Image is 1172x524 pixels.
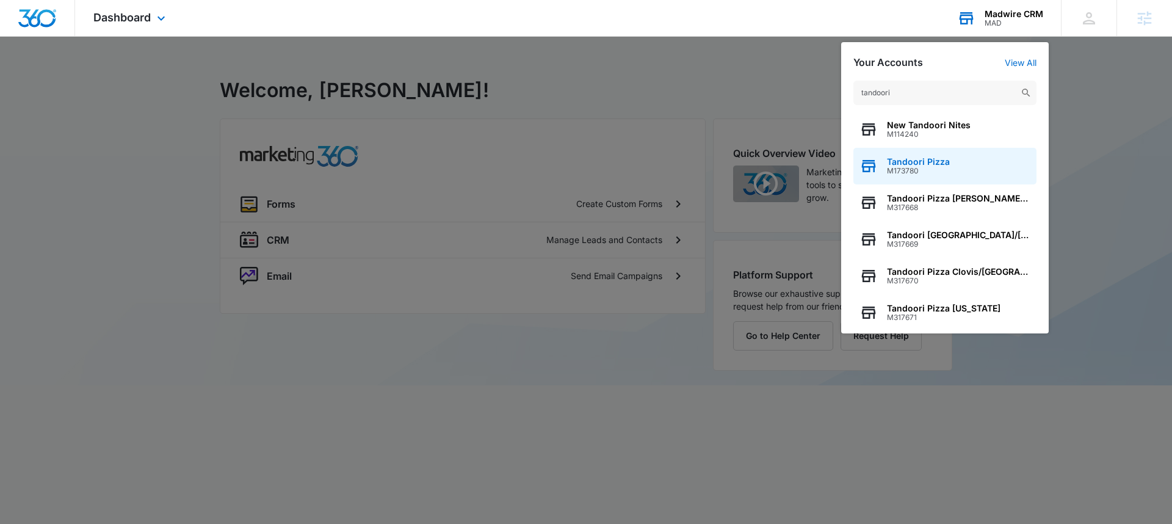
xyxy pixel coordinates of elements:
[853,148,1036,184] button: Tandoori PizzaM173780
[887,230,1030,240] span: Tandoori [GEOGRAPHIC_DATA]/[GEOGRAPHIC_DATA]
[853,221,1036,258] button: Tandoori [GEOGRAPHIC_DATA]/[GEOGRAPHIC_DATA]M317669
[887,203,1030,212] span: M317668
[887,240,1030,249] span: M317669
[887,277,1030,285] span: M317670
[985,19,1043,27] div: account id
[887,167,950,175] span: M173780
[1005,57,1036,68] a: View All
[853,294,1036,331] button: Tandoori Pizza [US_STATE]M317671
[887,130,971,139] span: M114240
[985,9,1043,19] div: account name
[887,120,971,130] span: New Tandoori Nites
[887,157,950,167] span: Tandoori Pizza
[853,184,1036,221] button: Tandoori Pizza [PERSON_NAME]/TurlockM317668
[887,194,1030,203] span: Tandoori Pizza [PERSON_NAME]/Turlock
[853,57,923,68] h2: Your Accounts
[887,313,1000,322] span: M317671
[853,81,1036,105] input: Search Accounts
[853,258,1036,294] button: Tandoori Pizza Clovis/[GEOGRAPHIC_DATA]/[GEOGRAPHIC_DATA]M317670
[887,304,1000,313] span: Tandoori Pizza [US_STATE]
[93,11,151,24] span: Dashboard
[887,267,1030,277] span: Tandoori Pizza Clovis/[GEOGRAPHIC_DATA]/[GEOGRAPHIC_DATA]
[853,111,1036,148] button: New Tandoori NitesM114240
